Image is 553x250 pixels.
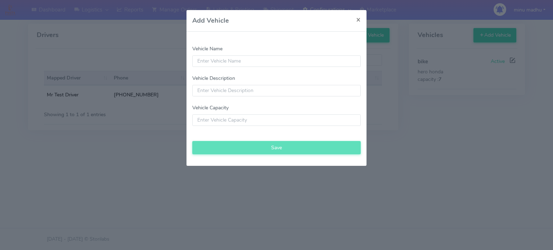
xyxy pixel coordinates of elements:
[192,104,229,112] label: Vehicle Capacity
[192,55,361,67] input: Enter Vehicle Name
[192,16,229,26] h4: Add Vehicle
[192,114,361,126] input: Enter Vehicle Capacity
[356,14,361,24] span: ×
[350,10,367,29] button: Close
[192,74,235,82] label: Vehicle Description
[192,141,361,154] input: Save
[192,45,222,53] label: Vehicle Name
[192,85,361,96] input: Enter Vehicle Description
